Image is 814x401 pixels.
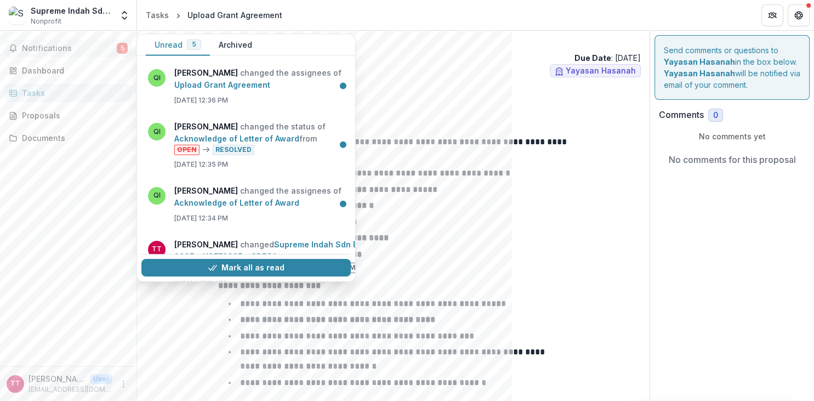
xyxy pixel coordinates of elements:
button: Unread [146,35,210,56]
span: Notifications [22,44,117,53]
button: More [117,377,130,391]
div: Send comments or questions to in the box below. will be notified via email of your comment. [654,35,810,100]
p: changed the assignees of [174,67,344,91]
p: No comments for this proposal [669,153,796,166]
strong: Yayasan Hasanah [664,57,735,66]
a: Supreme Indah Sdn Bhd - 2025 - HSEF2025 - SDEC [174,239,374,261]
p: : [PERSON_NAME] from Yayasan Hasanah [155,86,632,98]
span: Yayasan Hasanah [566,66,636,76]
strong: Due Date [574,53,611,63]
div: Trudy Tan [10,380,20,387]
a: Acknowledge of Letter of Award [174,197,299,207]
strong: Yayasan Hasanah [664,69,735,78]
span: Nonprofit [31,16,61,26]
div: Documents [22,132,123,144]
p: [PERSON_NAME] [29,373,86,385]
img: Supreme Indah Sdn Bhd [9,7,26,24]
div: Upload Grant Agreement [187,9,282,21]
p: No comments yet [659,131,805,142]
p: changed the status of from [174,121,344,155]
div: Supreme Indah Sdn Bhd [31,5,112,16]
button: Open entity switcher [117,4,132,26]
a: Proposals [4,106,132,125]
p: [EMAIL_ADDRESS][DOMAIN_NAME] [29,385,112,394]
button: Mark all as read [141,259,351,277]
button: Archived [210,35,261,56]
a: Dashboard [4,61,132,80]
a: Tasks [141,7,173,23]
p: User [90,374,112,384]
div: Proposals [22,110,123,121]
p: : [DATE] [574,52,641,64]
div: Tasks [146,9,169,21]
p: changed the assignees of [174,184,344,208]
a: Documents [4,129,132,147]
button: Get Help [788,4,810,26]
p: Supreme Indah Sdn Bhd - 2025 - HSEF2025 - SDEC [146,39,641,51]
button: Partners [761,4,783,26]
h2: Comments [659,110,704,120]
a: Tasks [4,84,132,102]
button: Notifications5 [4,39,132,57]
nav: breadcrumb [141,7,287,23]
div: Dashboard [22,65,123,76]
div: Tasks [22,87,123,99]
a: Upload Grant Agreement [174,80,270,89]
span: 0 [713,111,718,120]
span: 5 [192,41,196,48]
span: 5 [117,43,128,54]
p: changed from [174,238,384,273]
a: Acknowledge of Letter of Award [174,134,299,143]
